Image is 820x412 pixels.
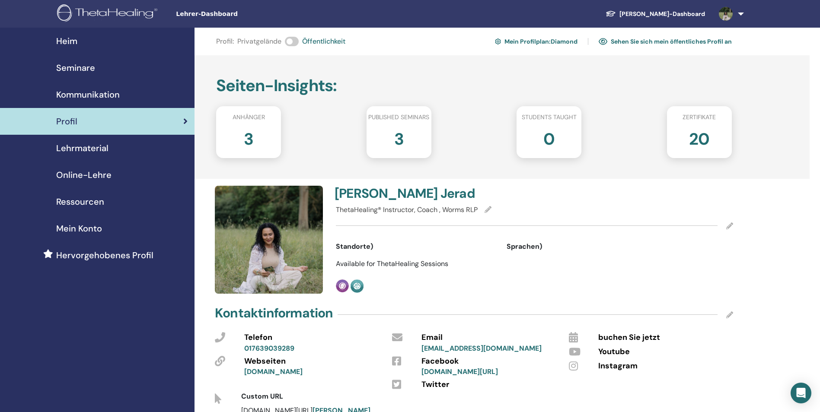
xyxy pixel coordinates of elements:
img: cog.svg [495,37,501,46]
h2: 3 [394,125,404,149]
span: Kommunikation [56,88,120,101]
span: Email [421,332,443,343]
span: Online-Lehre [56,168,112,181]
a: [DOMAIN_NAME] [244,367,303,376]
span: Standorte) [336,241,373,252]
a: Sehen Sie sich mein öffentliches Profil an [599,35,732,48]
img: eye.svg [599,38,607,45]
span: Facebook [421,356,459,367]
span: Students taught [522,113,577,122]
span: Profil [56,115,77,128]
span: Öffentlichkeit [302,36,345,47]
div: Open Intercom Messenger [791,383,811,403]
a: [EMAIL_ADDRESS][DOMAIN_NAME] [421,344,542,353]
h2: 3 [244,125,253,149]
img: graduation-cap-white.svg [606,10,616,17]
span: Zertifikate [683,113,716,122]
span: Hervorgehobenes Profil [56,249,153,262]
a: Mein Profilplan:Diamond [495,35,578,48]
span: Twitter [421,379,449,390]
span: Webseiten [244,356,286,367]
img: logo.png [57,4,160,24]
a: [PERSON_NAME]-Dashboard [599,6,712,22]
span: Anhänger [233,113,265,122]
span: Lehrmaterial [56,142,108,155]
span: buchen Sie jetzt [598,332,660,343]
span: Profil : [216,36,234,47]
span: Instagram [598,361,638,372]
img: default.jpg [215,186,323,294]
h4: [PERSON_NAME] Jerad [335,186,529,201]
span: Heim [56,35,77,48]
a: 017639039289 [244,344,294,353]
span: Seminare [56,61,95,74]
span: Privatgelände [237,36,281,47]
span: Custom URL [241,392,283,401]
h4: Kontaktinformation [215,305,333,321]
a: [DOMAIN_NAME][URL] [421,367,498,376]
span: ThetaHealing® Instructor, Coach , Worms RLP [336,205,478,214]
div: Sprachen) [507,241,664,252]
span: Youtube [598,346,630,358]
span: Available for ThetaHealing Sessions [336,259,448,268]
span: Telefon [244,332,272,343]
span: Mein Konto [56,222,102,235]
span: Ressourcen [56,195,104,208]
span: Published seminars [368,113,429,122]
h2: Seiten-Insights : [216,76,732,96]
h2: 0 [543,125,555,149]
span: Lehrer-Dashboard [176,10,306,19]
img: default.jpg [719,7,733,21]
h2: 20 [689,125,709,149]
